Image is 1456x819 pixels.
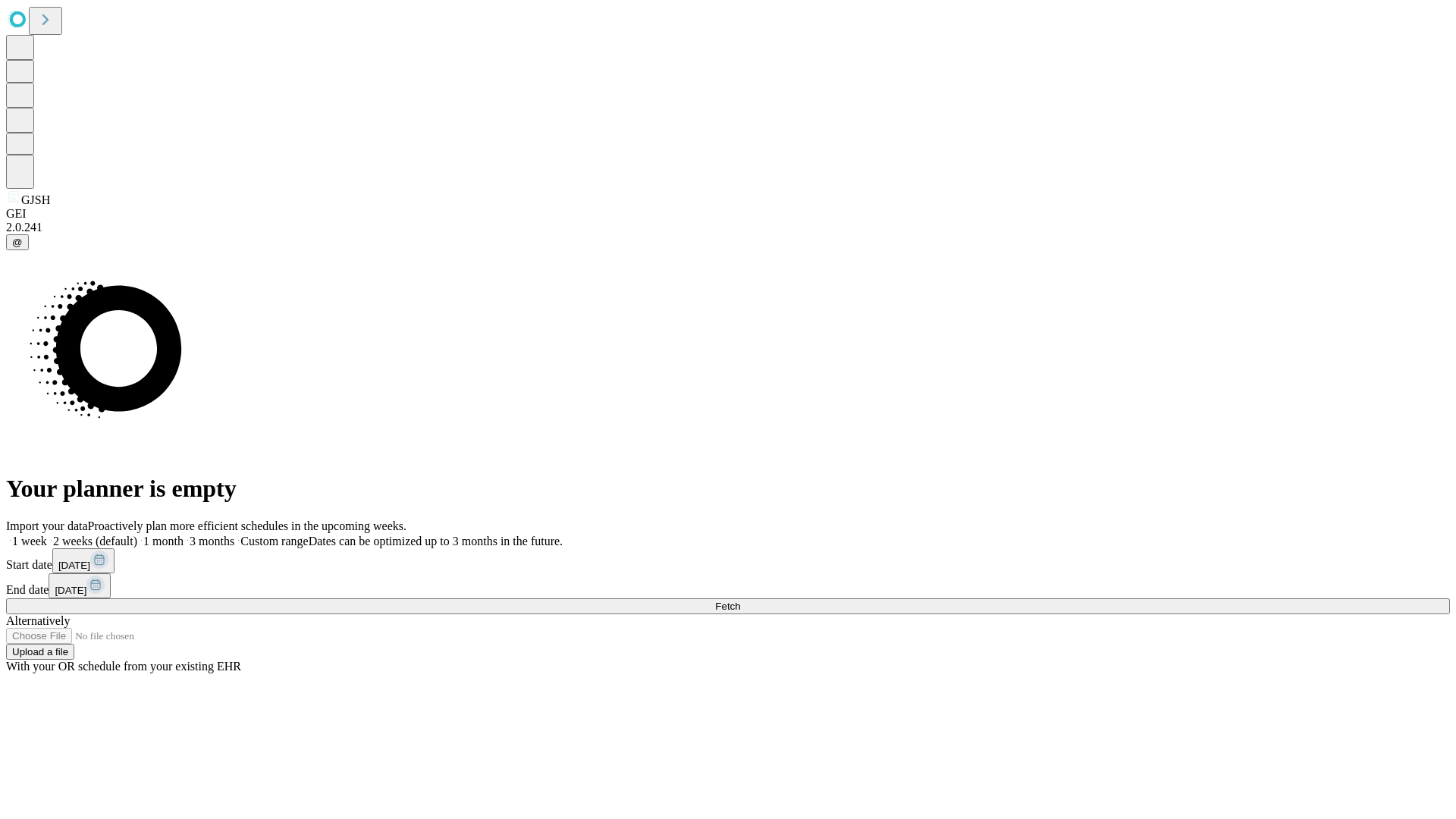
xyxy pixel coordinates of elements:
span: With your OR schedule from your existing EHR [6,660,241,673]
button: [DATE] [49,573,111,598]
span: @ [12,237,23,248]
span: Alternatively [6,614,70,627]
div: 2.0.241 [6,221,1450,234]
div: GEI [6,207,1450,221]
span: [DATE] [58,560,90,571]
span: Fetch [715,601,740,612]
div: End date [6,573,1450,598]
span: 2 weeks (default) [53,535,137,548]
button: [DATE] [52,548,115,573]
span: [DATE] [55,585,86,596]
button: Fetch [6,598,1450,614]
span: Import your data [6,519,88,532]
h1: Your planner is empty [6,475,1450,503]
span: Custom range [240,535,308,548]
span: GJSH [21,193,50,206]
span: 3 months [190,535,234,548]
button: @ [6,234,29,250]
span: Dates can be optimized up to 3 months in the future. [309,535,563,548]
span: Proactively plan more efficient schedules in the upcoming weeks. [88,519,406,532]
span: 1 week [12,535,47,548]
button: Upload a file [6,644,74,660]
div: Start date [6,548,1450,573]
span: 1 month [143,535,184,548]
